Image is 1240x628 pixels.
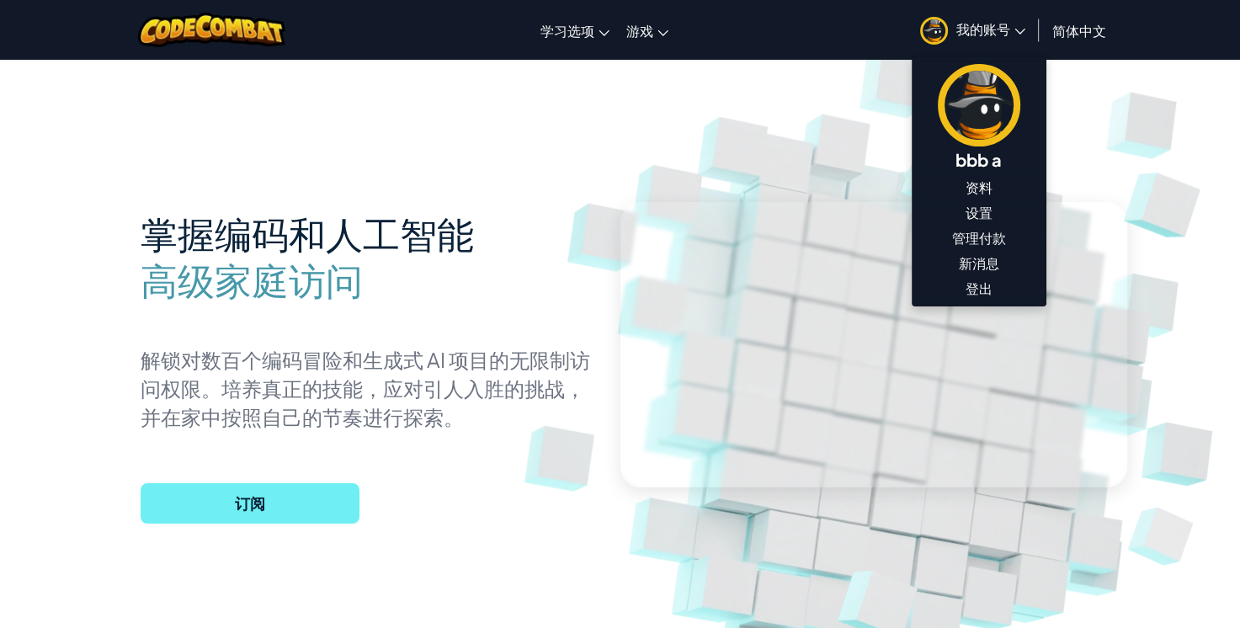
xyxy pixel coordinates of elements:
[913,200,1046,226] a: 设置
[956,20,1025,38] span: 我的账号
[141,257,363,303] span: 高级家庭访问
[913,276,1046,301] a: 登出
[913,251,1046,276] a: 新消息
[618,8,677,53] a: 游戏
[540,22,594,40] span: 学习选项
[141,210,474,257] span: 掌握编码和人工智能
[626,22,653,40] span: 游戏
[929,146,1029,173] h5: bbb a
[920,17,948,45] img: avatar
[1094,126,1240,269] img: 重叠立方体
[1102,480,1226,591] img: 重叠立方体
[912,3,1034,56] a: 我的账号
[1052,22,1106,40] span: 简体中文
[959,253,999,274] span: 新消息
[913,61,1046,175] a: bbb a
[532,8,618,53] a: 学习选项
[1044,8,1115,53] a: 简体中文
[938,64,1020,146] img: avatar
[913,226,1046,251] a: 管理付款
[141,483,359,524] button: 订阅
[913,175,1046,200] a: 资料
[141,345,595,431] p: 解锁对数百个编码冒险和生成式 AI 项目的无限制访问权限。培养真正的技能，应对引人入胜的挑战，并在家中按照自己的节奏进行探索。
[138,13,285,47] img: CodeCombat 标志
